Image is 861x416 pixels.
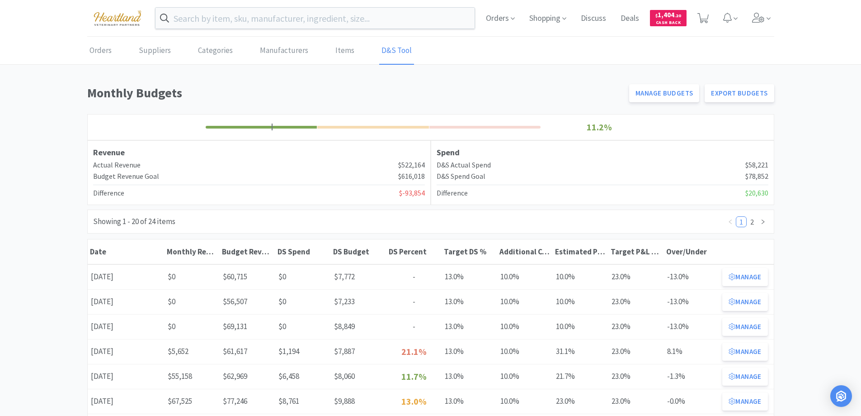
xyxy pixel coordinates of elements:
[334,371,355,381] span: $8,060
[655,10,681,19] span: 1,404
[655,13,658,19] span: $
[223,371,247,381] span: $62,969
[93,159,141,171] h4: Actual Revenue
[674,13,681,19] span: . 20
[760,219,766,225] i: icon: right
[168,371,192,381] span: $55,158
[437,187,468,199] h4: Difference
[390,369,439,384] p: 11.7%
[650,6,687,30] a: $1,404.20Cash Back
[136,37,173,65] a: Suppliers
[553,268,608,286] div: 10.0%
[437,171,485,182] h4: D&S Spend Goal
[757,216,768,227] li: Next Page
[390,296,439,308] p: -
[553,292,608,311] div: 10.0%
[390,394,439,409] p: 13.0%
[577,14,610,23] a: Discuss
[617,14,643,23] a: Deals
[379,37,414,65] a: D&S Tool
[497,317,553,336] div: 10.0%
[553,317,608,336] div: 10.0%
[497,342,553,361] div: 10.0%
[722,293,767,311] button: Manage
[442,317,497,336] div: 13.0%
[390,320,439,333] p: -
[722,318,767,336] button: Manage
[437,159,491,171] h4: D&S Actual Spend
[722,368,767,386] button: Manage
[334,272,355,282] span: $7,772
[88,292,165,311] div: [DATE]
[499,247,550,257] div: Additional COS %
[705,84,774,102] a: Export Budgets
[399,187,425,199] span: $-93,854
[334,296,355,306] span: $7,233
[722,343,767,361] button: Manage
[278,272,286,282] span: $0
[93,187,124,199] h4: Difference
[728,219,733,225] i: icon: left
[88,392,165,411] div: [DATE]
[608,268,664,286] div: 23.0%
[88,268,165,286] div: [DATE]
[278,346,299,356] span: $1,194
[333,37,357,65] a: Items
[442,392,497,411] div: 13.0%
[223,296,247,306] span: $56,507
[611,247,662,257] div: Target P&L COS %
[664,292,720,311] div: -13.0%
[664,342,720,361] div: 8.1%
[87,83,624,103] h1: Monthly Budgets
[196,37,235,65] a: Categories
[437,146,768,159] h3: Spend
[553,367,608,386] div: 21.7%
[745,187,768,199] span: $20,630
[390,344,439,359] p: 21.1%
[334,396,355,406] span: $9,888
[543,120,656,134] p: 11.2%
[608,342,664,361] div: 23.0%
[333,247,384,257] div: DS Budget
[664,392,720,411] div: -0.0%
[608,317,664,336] div: 23.0%
[555,247,606,257] div: Estimated P&L COS %
[398,159,425,171] span: $522,164
[497,392,553,411] div: 10.0%
[278,296,286,306] span: $0
[666,247,717,257] div: Over/Under
[497,268,553,286] div: 10.0%
[168,396,192,406] span: $67,525
[223,346,247,356] span: $61,617
[334,346,355,356] span: $7,887
[93,146,425,159] h3: Revenue
[664,317,720,336] div: -13.0%
[278,321,286,331] span: $0
[278,247,329,257] div: DS Spend
[608,367,664,386] div: 23.0%
[444,247,495,257] div: Target DS %
[442,268,497,286] div: 13.0%
[398,171,425,182] span: $616,018
[725,216,736,227] li: Previous Page
[88,367,165,386] div: [DATE]
[655,20,681,26] span: Cash Back
[608,292,664,311] div: 23.0%
[830,385,852,407] div: Open Intercom Messenger
[88,317,165,336] div: [DATE]
[168,272,175,282] span: $0
[93,171,159,182] h4: Budget Revenue Goal
[553,392,608,411] div: 23.0%
[168,346,188,356] span: $5,652
[155,8,475,29] input: Search by item, sku, manufacturer, ingredient, size...
[93,215,175,228] div: Showing 1 - 20 of 24 items
[223,396,247,406] span: $77,246
[629,84,699,102] button: Manage Budgets
[167,247,218,257] div: Monthly Revenue
[497,367,553,386] div: 10.0%
[736,217,746,227] a: 1
[553,342,608,361] div: 31.1%
[90,247,162,257] div: Date
[442,342,497,361] div: 13.0%
[168,296,175,306] span: $0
